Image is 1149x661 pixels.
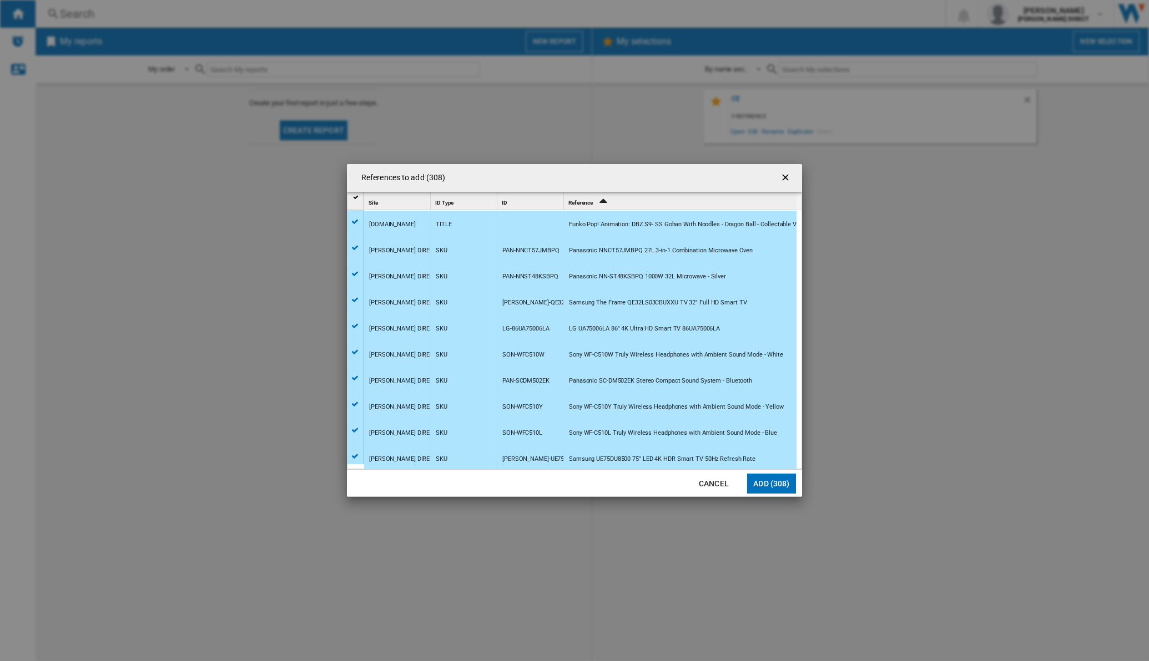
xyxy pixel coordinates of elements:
div: [PERSON_NAME] DIRECT [369,420,437,446]
div: [PERSON_NAME] DIRECT [369,316,437,342]
div: Samsung The Frame QE32LS03CBUXXU TV 32" Full HD Smart TV [569,290,747,316]
div: LG UA75006LA 86" 4K Ultra HD Smart TV 86UA75006LA [569,316,720,342]
div: PAN-SCDM502EK [502,368,550,394]
div: Panasonic SC-DM502EK Stereo Compact Sound System - Bluetooth [569,368,752,394]
span: ID Type [435,200,453,206]
div: Samsung UE75DU8500 75" LED 4K HDR Smart TV 50Hz Refresh Rate [569,446,755,472]
button: Cancel [689,474,738,494]
div: SKU [436,368,447,394]
span: ID [502,200,507,206]
span: Reference [568,200,593,206]
div: LG-86UA75006LA [502,316,550,342]
div: Site Sort None [366,192,430,210]
div: TITLE [436,212,452,237]
div: SKU [436,290,447,316]
div: SKU [436,316,447,342]
div: PAN-NNCT57JMBPQ [502,238,560,263]
div: SKU [436,446,447,472]
div: [PERSON_NAME] DIRECT [369,238,437,263]
div: [PERSON_NAME] DIRECT [369,342,437,368]
span: Sort Ascending [594,200,612,206]
div: Sort None [500,192,563,210]
button: getI18NText('BUTTONS.CLOSE_DIALOG') [775,167,798,189]
div: Panasonic NNCT57JMBPQ 27L 3-in-1 Combination Microwave Oven [569,238,753,263]
div: Sony WF-C510Y Truly Wireless Headphones with Ambient Sound Mode - Yellow [569,394,784,420]
h4: References to add (308) [356,172,445,184]
div: [PERSON_NAME]-QE32LS03CB [502,290,586,316]
div: SON-WFC510Y [502,394,543,420]
div: PAN-NNST48KSBPQ [502,264,558,289]
div: Sort None [366,192,430,210]
div: SON-WFC510L [502,420,542,446]
div: Funko Pop! Animation: DBZ S9- SS Gohan With Noodles - Dragon Ball - Collectable Vinyl Figure - Gi... [569,212,1137,237]
div: SKU [436,264,447,289]
div: Panasonic NN-ST48KSBPQ 1000W 32L Microwave - Silver [569,264,726,289]
div: ID Sort None [500,192,563,210]
div: SON-WFC510W [502,342,545,368]
div: [PERSON_NAME] DIRECT [369,290,437,316]
div: [PERSON_NAME] DIRECT [369,394,437,420]
button: Add (308) [747,474,796,494]
div: SKU [436,394,447,420]
div: SKU [436,420,447,446]
div: ID Type Sort None [433,192,497,210]
div: SKU [436,238,447,263]
div: Sort Ascending [566,192,797,210]
div: Sony WF-C510L Truly Wireless Headphones with Ambient Sound Mode - Blue [569,420,777,446]
span: Site [369,200,378,206]
div: [PERSON_NAME] DIRECT [369,264,437,289]
div: Sony WF-C510W Truly Wireless Headphones with Ambient Sound Mode - White [569,342,783,368]
div: [PERSON_NAME] DIRECT [369,368,437,394]
ng-md-icon: getI18NText('BUTTONS.CLOSE_DIALOG') [780,172,793,185]
div: SKU [436,342,447,368]
div: [PERSON_NAME]-UE75DU8500 [502,446,585,472]
div: Sort None [433,192,497,210]
div: [DOMAIN_NAME] [369,212,416,237]
div: Reference Sort Ascending [566,192,797,210]
div: [PERSON_NAME] DIRECT [369,446,437,472]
